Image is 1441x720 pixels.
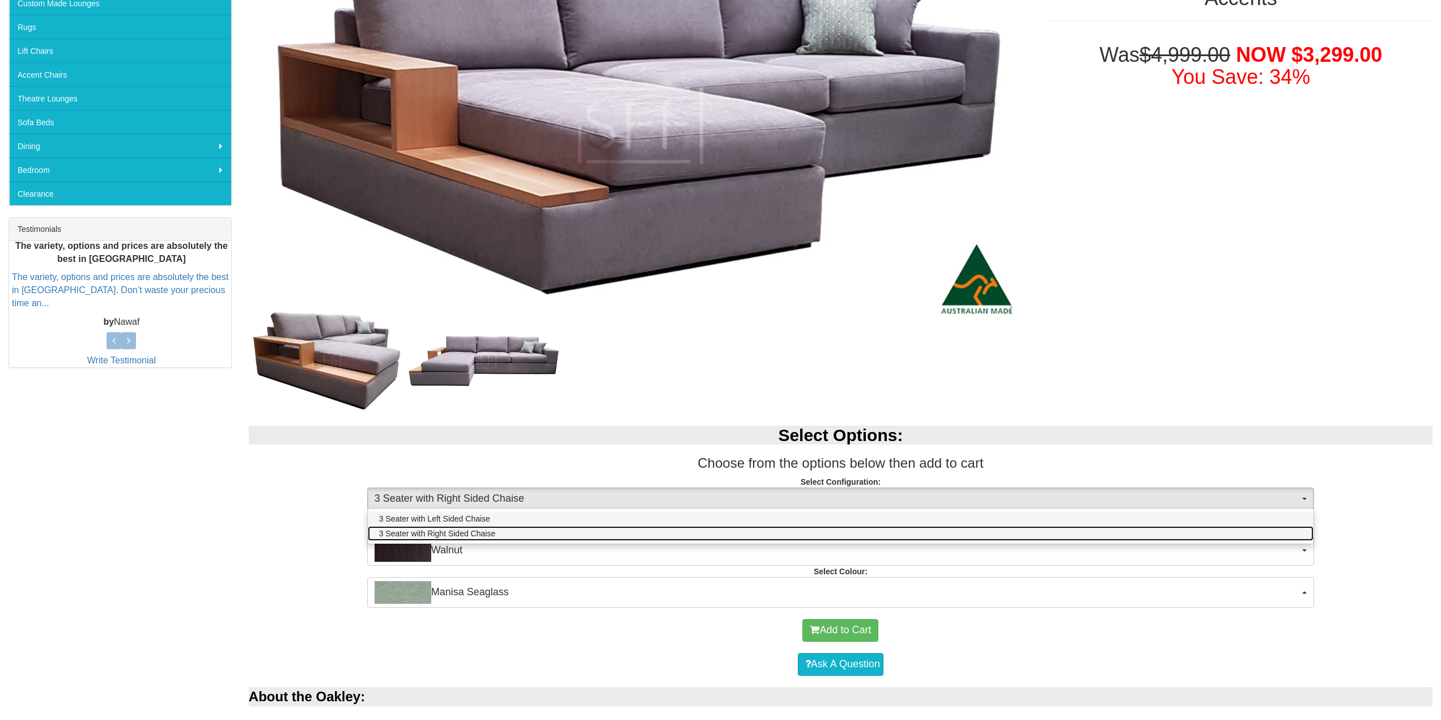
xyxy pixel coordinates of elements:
b: The variety, options and prices are absolutely the best in [GEOGRAPHIC_DATA] [15,241,228,264]
a: Bedroom [9,158,231,181]
a: The variety, options and prices are absolutely the best in [GEOGRAPHIC_DATA]. Don’t waste your pr... [12,273,228,308]
h1: Was [1049,44,1433,88]
b: Select Options: [778,426,903,444]
a: Dining [9,134,231,158]
span: Walnut [375,539,1299,562]
img: Manisa Seaglass [375,581,431,604]
span: 3 Seater with Left Sided Chaise [379,513,490,524]
div: Testimonials [9,218,231,241]
button: Manisa SeaglassManisa Seaglass [367,577,1314,608]
b: by [103,317,114,327]
button: 3 Seater with Right Sided Chaise [367,488,1314,510]
span: Manisa Seaglass [375,581,1299,604]
button: WalnutWalnut [367,535,1314,566]
a: Clearance [9,181,231,205]
a: Write Testimonial [87,355,156,365]
span: NOW $3,299.00 [1236,43,1382,66]
del: $4,999.00 [1140,43,1230,66]
a: Theatre Lounges [9,86,231,110]
div: About the Oakley: [249,687,1433,706]
button: Add to Cart [802,619,878,642]
a: Sofa Beds [9,110,231,134]
span: 3 Seater with Right Sided Chaise [375,492,1299,506]
a: Accent Chairs [9,62,231,86]
img: Walnut [375,539,431,562]
a: Rugs [9,15,231,39]
a: Lift Chairs [9,39,231,62]
strong: Select Configuration: [801,477,881,486]
span: 3 Seater with Right Sided Chaise [379,528,495,539]
strong: Select Colour: [814,567,868,576]
p: Nawaf [12,316,231,329]
font: You Save: 34% [1171,65,1310,88]
h3: Choose from the options below then add to cart [249,456,1433,471]
a: Ask A Question [798,653,883,676]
